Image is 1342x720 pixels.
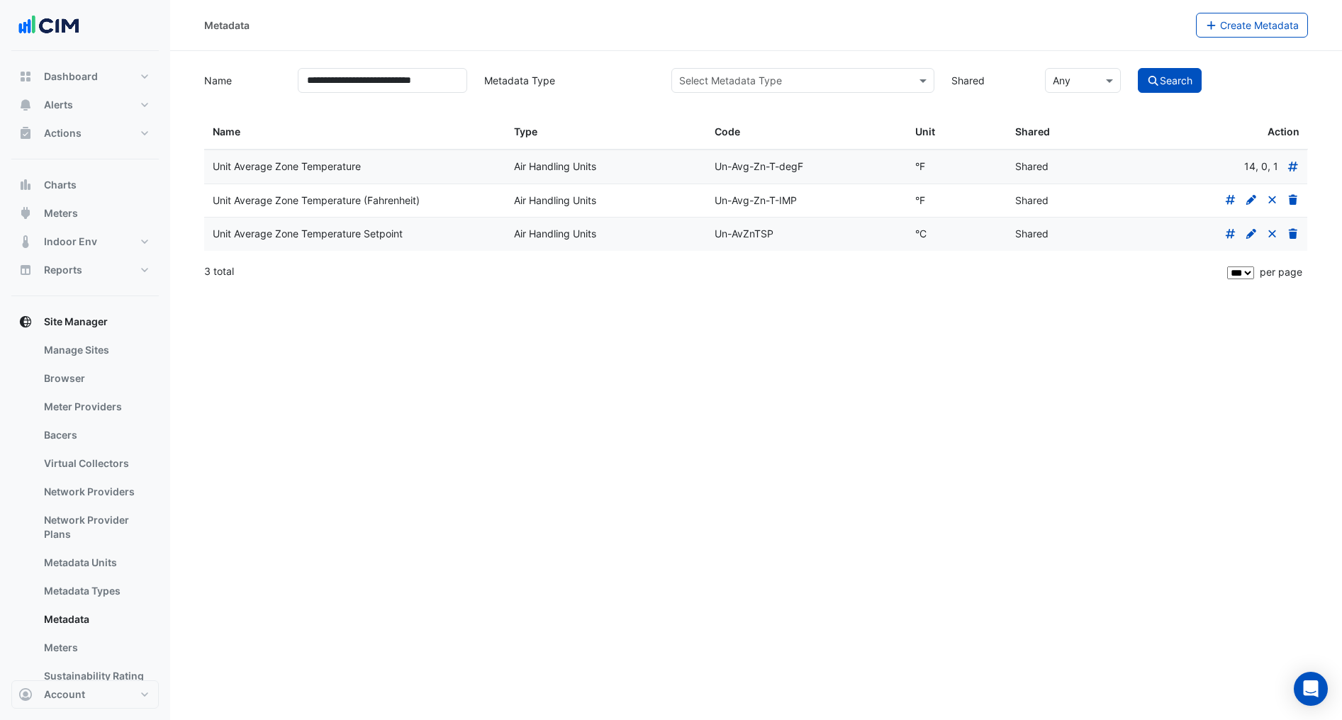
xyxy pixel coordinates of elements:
[11,171,159,199] button: Charts
[915,193,999,209] div: °F
[1138,68,1202,93] button: Search
[1015,159,1099,175] div: Shared
[1294,672,1328,706] div: Open Intercom Messenger
[11,336,159,710] div: Site Manager
[33,421,159,449] a: Bacers
[1260,266,1302,278] span: per page
[715,125,740,137] span: Code
[715,226,898,242] div: Un-AvZnTSP
[33,605,159,634] a: Metadata
[18,235,33,249] app-icon: Indoor Env
[33,506,159,549] a: Network Provider Plans
[44,206,78,220] span: Meters
[213,125,240,137] span: Name
[715,193,898,209] div: Un-Avg-Zn-T-IMP
[44,235,97,249] span: Indoor Env
[44,315,108,329] span: Site Manager
[11,199,159,227] button: Meters
[1287,194,1299,206] a: Delete
[44,178,77,192] span: Charts
[1244,160,1258,172] span: Favourite Count
[33,449,159,478] a: Virtual Collectors
[1015,226,1099,242] div: Shared
[33,393,159,421] a: Meter Providers
[44,98,73,112] span: Alerts
[1015,193,1099,209] div: Shared
[18,315,33,329] app-icon: Site Manager
[514,226,698,242] div: Air Handling Units
[33,634,159,662] a: Meters
[514,125,537,137] span: Type
[18,263,33,277] app-icon: Reports
[213,226,497,242] div: Unit Average Zone Temperature Setpoint
[44,126,82,140] span: Actions
[943,68,1036,93] label: Shared
[915,159,999,175] div: °F
[11,119,159,147] button: Actions
[18,126,33,140] app-icon: Actions
[213,193,497,209] div: Unit Average Zone Temperature (Fahrenheit)
[11,308,159,336] button: Site Manager
[1266,194,1279,206] a: Unshare
[915,125,935,137] span: Unit
[204,18,250,33] div: Metadata
[33,478,159,506] a: Network Providers
[514,193,698,209] div: Air Handling Units
[11,62,159,91] button: Dashboard
[17,11,81,40] img: Company Logo
[11,91,159,119] button: Alerts
[915,226,999,242] div: °C
[514,159,698,175] div: Air Handling Units
[1224,194,1237,206] a: Retrieve metadata usage counts for favourites, rules and templates
[476,68,662,93] label: Metadata Type
[33,549,159,577] a: Metadata Units
[715,159,898,175] div: Un-Avg-Zn-T-degF
[1266,227,1279,240] a: Unshare
[33,577,159,605] a: Metadata Types
[1273,160,1278,172] span: Template Count
[11,227,159,256] button: Indoor Env
[18,98,33,112] app-icon: Alerts
[1287,227,1299,240] a: Delete
[18,206,33,220] app-icon: Meters
[44,687,85,702] span: Account
[44,69,98,84] span: Dashboard
[44,263,82,277] span: Reports
[1220,19,1299,31] span: Create Metadata
[33,336,159,364] a: Manage Sites
[204,254,1224,289] div: 3 total
[18,69,33,84] app-icon: Dashboard
[1015,125,1050,137] span: Shared
[1224,227,1237,240] a: Retrieve metadata usage counts for favourites, rules and templates
[33,364,159,393] a: Browser
[1287,160,1299,172] a: Retrieve metadata usage counts for favourites, rules and templates
[1261,160,1270,172] span: Rule Count
[11,680,159,709] button: Account
[196,68,289,93] label: Name
[33,662,159,704] a: Sustainability Rating Types
[11,256,159,284] button: Reports
[1196,13,1309,38] button: Create Metadata
[1268,124,1299,140] span: Action
[18,178,33,192] app-icon: Charts
[213,159,497,175] div: Unit Average Zone Temperature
